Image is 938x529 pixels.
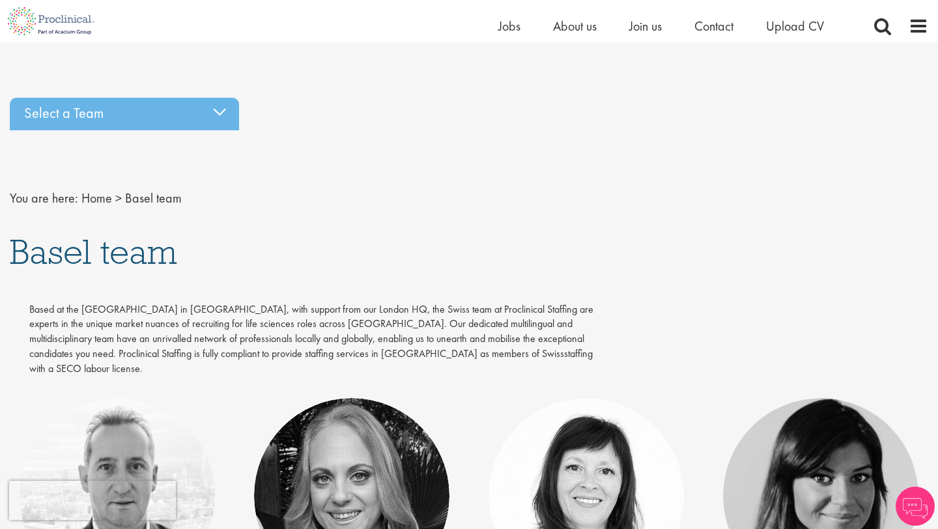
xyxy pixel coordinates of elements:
p: Based at the [GEOGRAPHIC_DATA] in [GEOGRAPHIC_DATA], with support from our London HQ, the Swiss t... [29,302,609,377]
span: Basel team [10,229,177,274]
a: Contact [694,18,733,35]
a: About us [553,18,597,35]
span: > [115,190,122,207]
div: Select a Team [10,98,239,130]
a: Upload CV [766,18,824,35]
img: Chatbot [896,487,935,526]
span: Basel team [125,190,182,207]
span: You are here: [10,190,78,207]
a: Join us [629,18,662,35]
iframe: reCAPTCHA [9,481,176,520]
a: breadcrumb link [81,190,112,207]
a: Jobs [498,18,520,35]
